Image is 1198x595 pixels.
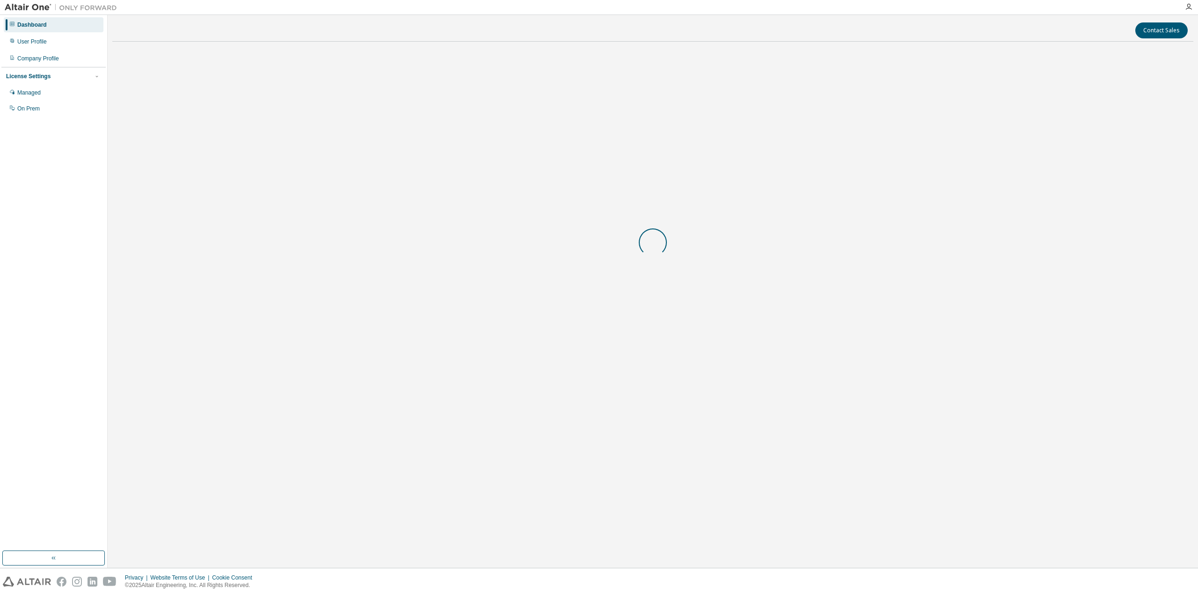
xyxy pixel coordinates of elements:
img: instagram.svg [72,577,82,587]
img: youtube.svg [103,577,117,587]
div: User Profile [17,38,47,45]
img: linkedin.svg [88,577,97,587]
img: altair_logo.svg [3,577,51,587]
button: Contact Sales [1135,22,1188,38]
div: Managed [17,89,41,96]
p: © 2025 Altair Engineering, Inc. All Rights Reserved. [125,581,258,589]
img: facebook.svg [57,577,66,587]
div: License Settings [6,73,51,80]
div: Cookie Consent [212,574,257,581]
div: Privacy [125,574,150,581]
div: Website Terms of Use [150,574,212,581]
div: Company Profile [17,55,59,62]
div: Dashboard [17,21,47,29]
img: Altair One [5,3,122,12]
div: On Prem [17,105,40,112]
